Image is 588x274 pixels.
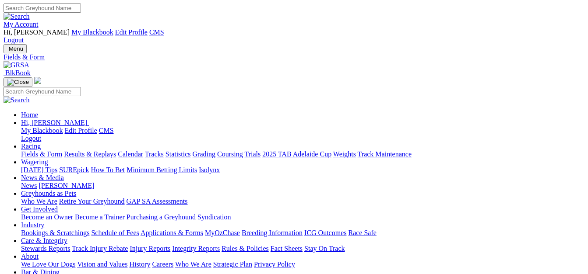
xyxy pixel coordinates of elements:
a: Privacy Policy [254,260,295,268]
a: [PERSON_NAME] [39,182,94,189]
a: Results & Replays [64,150,116,158]
a: Retire Your Greyhound [59,198,125,205]
a: Race Safe [348,229,376,236]
a: Coursing [217,150,243,158]
a: Logout [4,36,24,44]
div: Racing [21,150,584,158]
a: How To Bet [91,166,125,173]
a: We Love Our Dogs [21,260,75,268]
a: Schedule of Fees [91,229,139,236]
span: BlkBook [5,69,31,76]
a: MyOzChase [205,229,240,236]
a: Become an Owner [21,213,73,221]
input: Search [4,87,81,96]
a: Care & Integrity [21,237,67,244]
a: Fact Sheets [271,245,303,252]
a: My Account [4,21,39,28]
a: Become a Trainer [75,213,125,221]
img: Search [4,13,30,21]
a: My Blackbook [21,127,63,134]
a: Calendar [118,150,143,158]
a: Logout [21,135,41,142]
a: Fields & Form [4,53,584,61]
a: Breeding Information [242,229,303,236]
a: Edit Profile [65,127,97,134]
a: News & Media [21,174,64,181]
img: logo-grsa-white.png [34,77,41,84]
a: Grading [193,150,215,158]
a: Edit Profile [115,28,148,36]
a: Tracks [145,150,164,158]
div: Care & Integrity [21,245,584,253]
div: News & Media [21,182,584,190]
div: Hi, [PERSON_NAME] [21,127,584,142]
div: About [21,260,584,268]
img: Search [4,96,30,104]
span: Hi, [PERSON_NAME] [21,119,87,126]
a: My Blackbook [71,28,113,36]
a: SUREpick [59,166,89,173]
a: GAP SA Assessments [127,198,188,205]
a: Rules & Policies [222,245,269,252]
div: Industry [21,229,584,237]
div: Get Involved [21,213,584,221]
a: Stay On Track [304,245,345,252]
a: Racing [21,142,41,150]
a: Strategic Plan [213,260,252,268]
a: Weights [333,150,356,158]
a: 2025 TAB Adelaide Cup [262,150,331,158]
img: GRSA [4,61,29,69]
a: Statistics [165,150,191,158]
a: Fields & Form [21,150,62,158]
a: Integrity Reports [172,245,220,252]
a: CMS [149,28,164,36]
a: Trials [244,150,261,158]
input: Search [4,3,81,13]
a: Purchasing a Greyhound [127,213,196,221]
a: Vision and Values [77,260,127,268]
a: Track Injury Rebate [72,245,128,252]
a: Careers [152,260,173,268]
button: Toggle navigation [4,77,32,87]
a: Home [21,111,38,118]
a: Hi, [PERSON_NAME] [21,119,89,126]
a: Applications & Forms [141,229,203,236]
a: Minimum Betting Limits [127,166,197,173]
div: Greyhounds as Pets [21,198,584,205]
a: [DATE] Tips [21,166,57,173]
a: CMS [99,127,114,134]
a: Wagering [21,158,48,166]
a: Injury Reports [130,245,170,252]
a: Greyhounds as Pets [21,190,76,197]
a: Stewards Reports [21,245,70,252]
a: Track Maintenance [358,150,412,158]
a: Bookings & Scratchings [21,229,89,236]
span: Hi, [PERSON_NAME] [4,28,70,36]
a: BlkBook [4,69,31,76]
a: Syndication [197,213,231,221]
a: Who We Are [175,260,211,268]
div: My Account [4,28,584,44]
a: ICG Outcomes [304,229,346,236]
a: Get Involved [21,205,58,213]
span: Menu [9,45,23,52]
img: Close [7,79,29,86]
div: Wagering [21,166,584,174]
button: Toggle navigation [4,44,27,53]
a: About [21,253,39,260]
a: Industry [21,221,44,229]
a: Isolynx [199,166,220,173]
a: News [21,182,37,189]
a: History [129,260,150,268]
a: Who We Are [21,198,57,205]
